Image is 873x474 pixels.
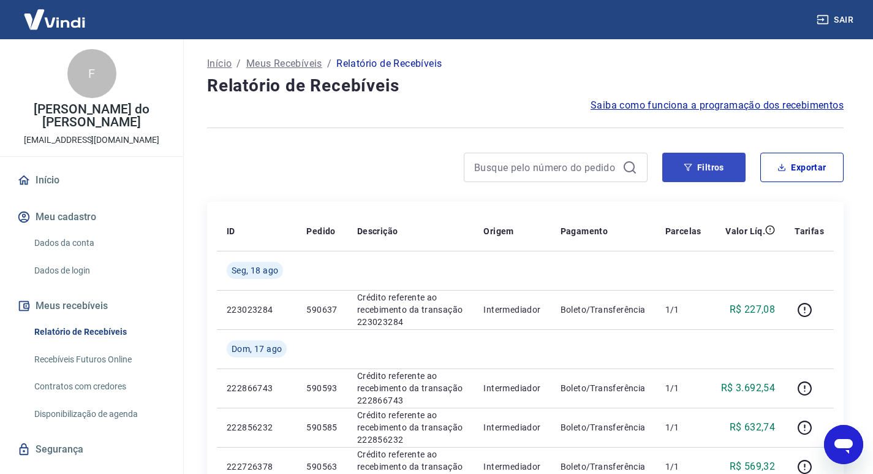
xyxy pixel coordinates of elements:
[227,461,287,473] p: 222726378
[665,304,701,316] p: 1/1
[227,421,287,434] p: 222856232
[730,420,776,435] p: R$ 632,74
[795,225,824,237] p: Tarifas
[10,103,173,129] p: [PERSON_NAME] do [PERSON_NAME]
[483,225,513,237] p: Origem
[474,158,618,177] input: Busque pelo número do pedido
[725,225,765,237] p: Valor Líq.
[306,304,337,316] p: 590637
[561,304,646,316] p: Boleto/Transferência
[29,347,168,372] a: Recebíveis Futuros Online
[483,304,540,316] p: Intermediador
[207,74,844,98] h4: Relatório de Recebíveis
[306,225,335,237] p: Pedido
[561,421,646,434] p: Boleto/Transferência
[227,382,287,394] p: 222866743
[24,134,159,147] p: [EMAIL_ADDRESS][DOMAIN_NAME]
[29,402,168,427] a: Disponibilização de agenda
[15,292,168,319] button: Meus recebíveis
[357,225,398,237] p: Descrição
[29,231,168,256] a: Dados da conta
[721,381,775,396] p: R$ 3.692,54
[357,291,464,328] p: Crédito referente ao recebimento da transação 223023284
[561,382,646,394] p: Boleto/Transferência
[561,225,608,237] p: Pagamento
[306,461,337,473] p: 590563
[665,225,701,237] p: Parcelas
[306,382,337,394] p: 590593
[207,56,232,71] a: Início
[730,459,776,474] p: R$ 569,32
[824,425,863,464] iframe: Botão para abrir a janela de mensagens
[730,302,776,317] p: R$ 227,08
[67,49,116,98] div: F
[665,382,701,394] p: 1/1
[561,461,646,473] p: Boleto/Transferência
[665,461,701,473] p: 1/1
[760,153,844,182] button: Exportar
[227,225,235,237] p: ID
[483,382,540,394] p: Intermediador
[232,264,278,277] span: Seg, 18 ago
[232,343,282,355] span: Dom, 17 ago
[15,436,168,463] a: Segurança
[327,56,331,71] p: /
[357,409,464,446] p: Crédito referente ao recebimento da transação 222856232
[15,204,168,231] button: Meu cadastro
[227,304,287,316] p: 223023284
[15,1,94,38] img: Vindi
[29,319,168,345] a: Relatório de Recebíveis
[236,56,241,71] p: /
[483,421,540,434] p: Intermediador
[29,374,168,399] a: Contratos com credores
[336,56,442,71] p: Relatório de Recebíveis
[306,421,337,434] p: 590585
[357,370,464,407] p: Crédito referente ao recebimento da transação 222866743
[483,461,540,473] p: Intermediador
[665,421,701,434] p: 1/1
[662,153,746,182] button: Filtros
[15,167,168,194] a: Início
[246,56,322,71] a: Meus Recebíveis
[29,258,168,283] a: Dados de login
[814,9,858,31] button: Sair
[591,98,844,113] a: Saiba como funciona a programação dos recebimentos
